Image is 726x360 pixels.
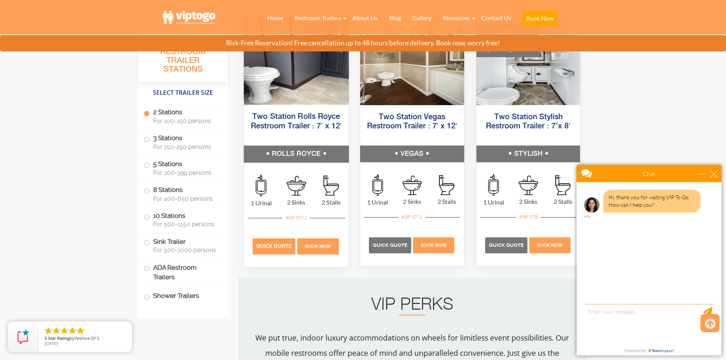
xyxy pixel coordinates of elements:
[402,176,422,195] img: an icon of sink
[289,10,347,26] a: Restroom Trailers
[430,197,464,206] span: 2 Stalls
[256,243,292,249] span: Quick Quote
[76,326,85,335] li: 
[395,197,430,206] span: 2 Sinks
[537,243,563,248] span: Book Now
[476,198,511,207] span: 1 Urinal
[52,326,61,335] li: 
[48,335,70,341] span: Star Rating
[253,297,571,315] h2: VIP PERKS
[244,16,348,105] img: Side view of two station restroom trailer with separate doors for males and females
[372,174,383,196] img: an icon of urinal
[144,259,223,285] label: ADA Restroom Trailers
[16,329,31,344] img: Review Rating
[383,10,407,26] a: Blog
[485,241,529,248] a: Quick Quote
[60,326,69,335] li: 
[144,104,223,128] label: 2 Stations
[138,36,228,82] h3: All Portable Restroom Trailer Stations
[44,326,53,335] li: 
[45,341,58,346] span: [DATE]
[476,18,580,105] img: A mini restroom trailer with two separate stations and separate doors for males and females
[323,176,338,196] img: an icon of stall
[256,175,266,197] img: an icon of urinal
[476,10,517,26] a: Contact Us
[261,10,289,26] a: Home
[144,208,223,232] label: 10 Stations
[369,241,412,248] a: Quick Quote
[144,182,223,206] label: 8 Stations
[572,160,726,360] iframe: Live Chat Box
[528,241,571,248] a: Book Now
[75,335,100,341] span: Yeshiva Of S.
[407,10,437,26] a: Gallery
[279,197,314,206] span: 2 Sinks
[511,197,546,206] span: 2 Sinks
[296,242,340,249] a: Book Now
[516,212,540,222] div: #VIP S78
[373,242,407,248] span: Quick Quote
[314,197,349,206] span: 2 Stalls
[144,156,223,180] label: 5 Stations
[519,176,538,195] img: an icon of sink
[153,221,219,228] span: For 500-1150 persons
[144,234,223,257] label: Sink Trailer
[153,117,219,125] span: For 100-150 persons
[476,146,580,162] h5: STYLISH
[486,113,570,130] a: Two Station Stylish Restroom Trailer : 7’x 8′
[347,10,383,26] a: About Us
[138,86,228,100] h4: Select Trailer Size
[45,335,47,341] span: 5
[367,113,457,130] a: Two Station Vegas Restroom Trailer : 7′ x 12′
[360,198,395,207] span: 1 Urinal
[286,176,306,195] img: an icon of sink
[252,242,296,249] a: Quick Quote
[555,175,571,195] img: an icon of stall
[250,113,341,130] a: Two Station Rolls Royce Restroom Trailer : 7′ x 12′
[546,197,580,206] span: 2 Stalls
[517,10,563,30] a: Book Now
[488,174,499,196] img: an icon of urinal
[305,244,331,249] span: Book Now
[45,336,126,341] span: by
[153,195,219,202] span: For 400-650 persons
[153,169,219,176] span: For 200-399 persons
[421,243,447,248] span: Book Now
[153,143,219,150] span: For 150-250 persons
[399,212,425,222] div: #VIP V712
[437,10,476,26] a: Resources
[412,241,455,248] a: Book Now
[360,146,464,162] h5: VEGAS
[282,213,309,223] div: #VIP R712
[360,18,464,105] img: Side view of two station restroom trailer with separate doors for males and females
[68,326,77,335] li: 
[244,198,279,207] span: 1 Urinal
[244,146,348,162] h5: ROLLS ROYCE
[153,246,219,254] span: For 500-1000 persons
[489,242,524,248] span: Quick Quote
[144,288,223,304] label: Shower Trailers
[144,130,223,154] label: 3 Stations
[522,11,558,26] button: Book Now
[439,175,454,195] img: an icon of stall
